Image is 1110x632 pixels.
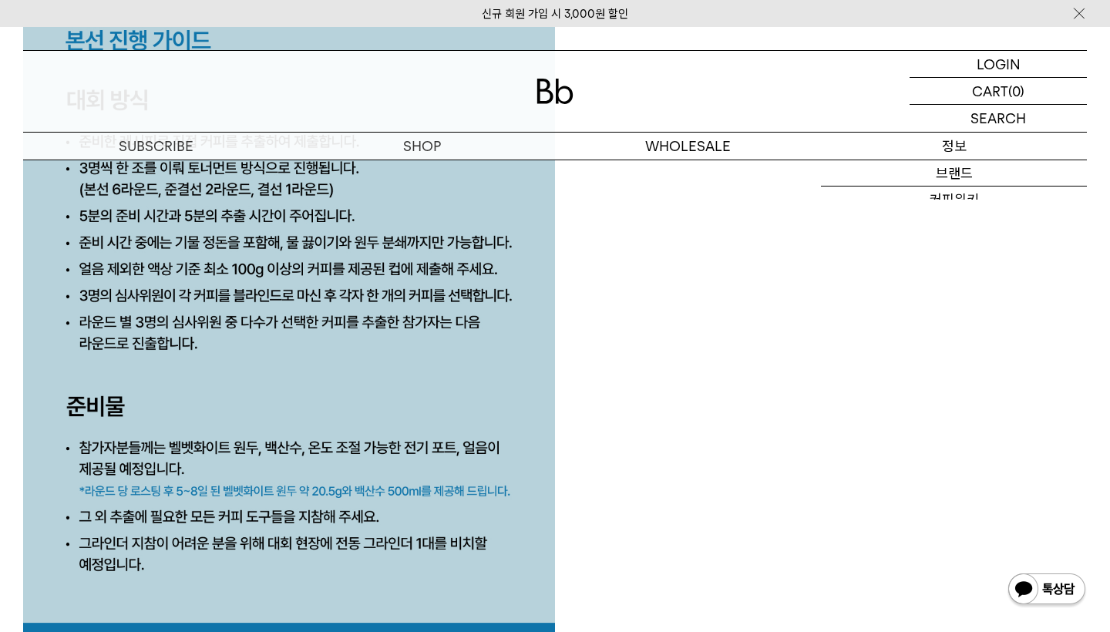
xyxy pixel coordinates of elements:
[482,7,628,21] a: 신규 회원 가입 시 3,000원 할인
[289,133,555,160] a: SHOP
[23,133,289,160] a: SUBSCRIBE
[910,51,1087,78] a: LOGIN
[821,160,1087,187] a: 브랜드
[970,105,1026,132] p: SEARCH
[977,51,1021,77] p: LOGIN
[1007,572,1087,609] img: 카카오톡 채널 1:1 채팅 버튼
[972,78,1008,104] p: CART
[821,187,1087,213] a: 커피위키
[910,78,1087,105] a: CART (0)
[555,133,821,160] p: WHOLESALE
[821,133,1087,160] p: 정보
[1008,78,1024,104] p: (0)
[536,79,573,104] img: 로고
